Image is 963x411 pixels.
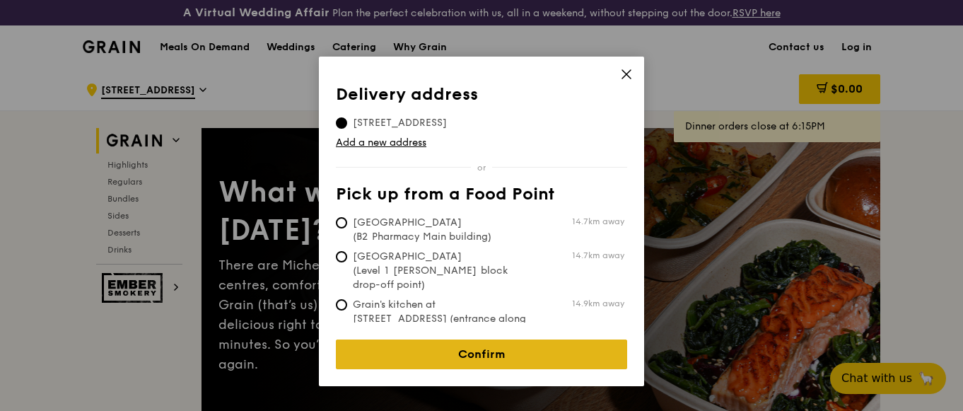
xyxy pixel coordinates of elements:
[572,298,624,309] span: 14.9km away
[336,298,547,354] span: Grain's kitchen at [STREET_ADDRESS] (entrance along [PERSON_NAME][GEOGRAPHIC_DATA])
[572,250,624,261] span: 14.7km away
[336,136,627,150] a: Add a new address
[336,117,347,129] input: [STREET_ADDRESS]
[336,340,627,369] a: Confirm
[336,299,347,311] input: Grain's kitchen at [STREET_ADDRESS] (entrance along [PERSON_NAME][GEOGRAPHIC_DATA])14.9km away
[336,85,627,110] th: Delivery address
[336,251,347,262] input: [GEOGRAPHIC_DATA] (Level 1 [PERSON_NAME] block drop-off point)14.7km away
[336,216,547,244] span: [GEOGRAPHIC_DATA] (B2 Pharmacy Main building)
[572,216,624,227] span: 14.7km away
[336,185,627,210] th: Pick up from a Food Point
[336,116,464,130] span: [STREET_ADDRESS]
[336,217,347,228] input: [GEOGRAPHIC_DATA] (B2 Pharmacy Main building)14.7km away
[336,250,547,292] span: [GEOGRAPHIC_DATA] (Level 1 [PERSON_NAME] block drop-off point)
